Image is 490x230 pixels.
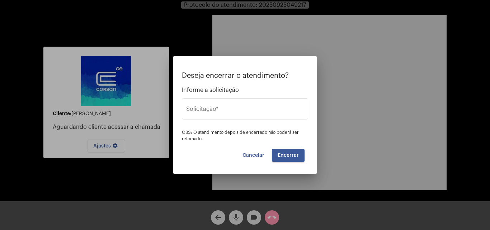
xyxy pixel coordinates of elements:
button: Encerrar [272,149,305,162]
span: Cancelar [242,153,264,158]
button: Cancelar [237,149,270,162]
span: Encerrar [278,153,299,158]
p: Deseja encerrar o atendimento? [182,72,308,80]
span: OBS: O atendimento depois de encerrado não poderá ser retomado. [182,130,299,141]
input: Buscar solicitação [186,107,304,114]
span: Informe a solicitação [182,87,308,93]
